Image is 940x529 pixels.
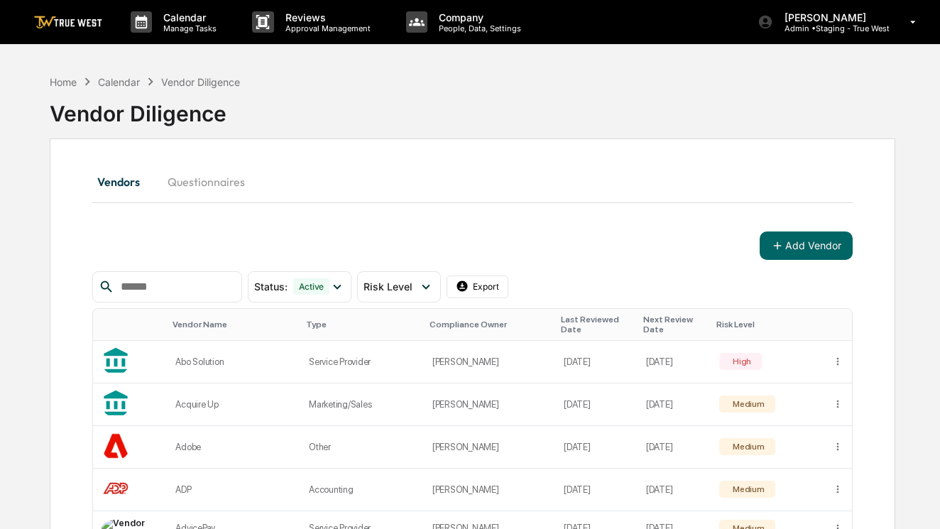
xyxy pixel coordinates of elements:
div: Medium [730,484,764,494]
button: Add Vendor [760,231,853,260]
td: [DATE] [555,383,638,426]
div: Toggle SortBy [173,320,295,329]
td: [DATE] [638,383,711,426]
button: Vendors [92,165,156,199]
p: Approval Management [274,23,378,33]
button: Questionnaires [156,165,256,199]
td: [PERSON_NAME] [424,383,555,426]
td: [DATE] [555,341,638,383]
div: Abo Solution [175,356,292,367]
div: Medium [730,442,764,452]
div: Vendor Diligence [161,76,240,88]
img: logo [34,16,102,29]
div: Toggle SortBy [835,320,846,329]
div: Toggle SortBy [643,315,705,334]
div: Toggle SortBy [104,320,161,329]
div: Active [293,278,330,295]
div: Adobe [175,442,292,452]
div: Vendor Diligence [50,89,896,126]
td: [DATE] [638,469,711,511]
div: secondary tabs example [92,165,852,199]
td: [DATE] [555,426,638,469]
p: Manage Tasks [152,23,224,33]
td: [DATE] [638,426,711,469]
div: ADP [175,484,292,495]
div: Toggle SortBy [430,320,550,329]
td: Service Provider [300,341,424,383]
img: Vendor Logo [102,432,130,460]
p: Calendar [152,11,224,23]
span: Risk Level [364,280,412,293]
td: [DATE] [638,341,711,383]
div: Acquire Up [175,399,292,410]
div: High [730,356,751,366]
img: Vendor Logo [102,474,130,503]
td: [PERSON_NAME] [424,341,555,383]
td: [DATE] [555,469,638,511]
div: Calendar [98,76,140,88]
td: Marketing/Sales [300,383,424,426]
div: Home [50,76,77,88]
td: Other [300,426,424,469]
p: Company [427,11,528,23]
span: Status : [254,280,288,293]
p: [PERSON_NAME] [773,11,890,23]
td: [PERSON_NAME] [424,426,555,469]
td: [PERSON_NAME] [424,469,555,511]
p: Reviews [274,11,378,23]
p: Admin • Staging - True West [773,23,890,33]
div: Toggle SortBy [306,320,418,329]
p: People, Data, Settings [427,23,528,33]
div: Toggle SortBy [716,320,818,329]
td: Accounting [300,469,424,511]
button: Export [447,276,509,298]
div: Toggle SortBy [561,315,632,334]
div: Medium [730,399,764,409]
